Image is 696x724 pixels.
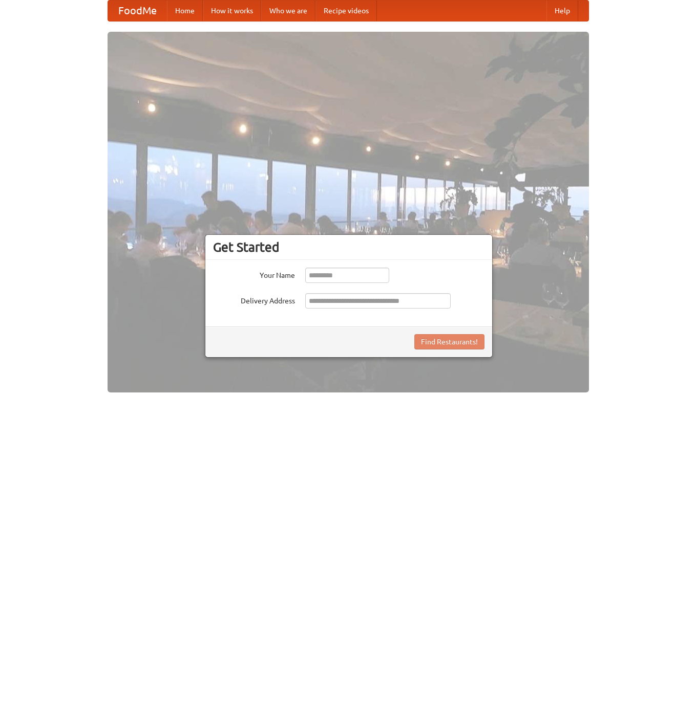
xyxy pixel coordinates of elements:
[414,334,484,349] button: Find Restaurants!
[546,1,578,21] a: Help
[213,293,295,306] label: Delivery Address
[315,1,377,21] a: Recipe videos
[167,1,203,21] a: Home
[261,1,315,21] a: Who we are
[213,239,484,255] h3: Get Started
[108,1,167,21] a: FoodMe
[203,1,261,21] a: How it works
[213,268,295,280] label: Your Name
